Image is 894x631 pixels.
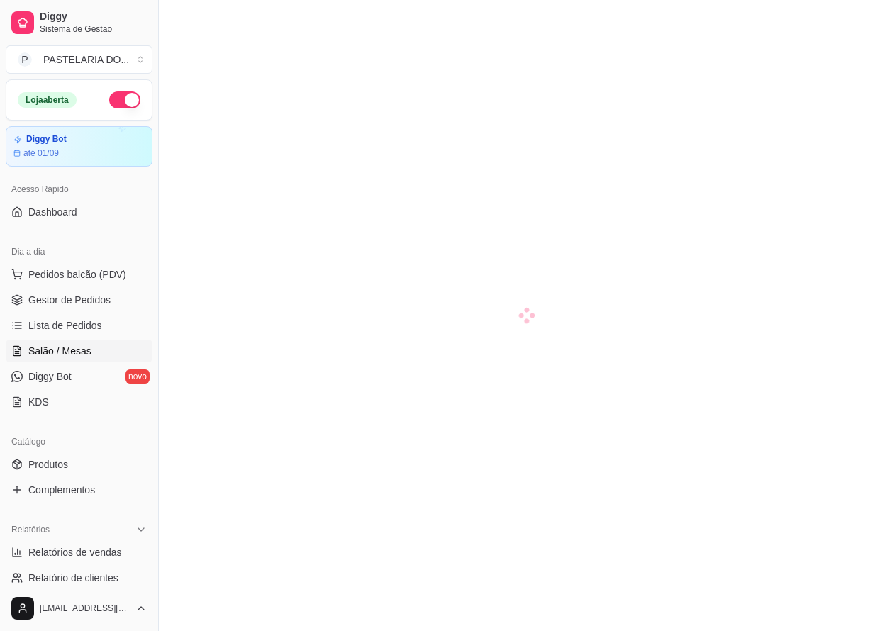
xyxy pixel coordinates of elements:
span: [EMAIL_ADDRESS][DOMAIN_NAME] [40,603,130,614]
span: Complementos [28,483,95,497]
a: Relatórios de vendas [6,541,152,564]
a: Produtos [6,453,152,476]
a: Diggy Botnovo [6,365,152,388]
div: Dia a dia [6,240,152,263]
a: Dashboard [6,201,152,223]
span: Pedidos balcão (PDV) [28,267,126,281]
a: KDS [6,391,152,413]
span: Sistema de Gestão [40,23,147,35]
a: Complementos [6,479,152,501]
button: [EMAIL_ADDRESS][DOMAIN_NAME] [6,591,152,625]
button: Pedidos balcão (PDV) [6,263,152,286]
div: Acesso Rápido [6,178,152,201]
span: Relatórios de vendas [28,545,122,559]
span: Salão / Mesas [28,344,91,358]
span: Dashboard [28,205,77,219]
a: Gestor de Pedidos [6,289,152,311]
span: Relatório de clientes [28,571,118,585]
span: Diggy Bot [28,369,72,384]
a: Salão / Mesas [6,340,152,362]
span: Relatórios [11,524,50,535]
a: Diggy Botaté 01/09 [6,126,152,167]
button: Alterar Status [109,91,140,108]
a: Relatório de clientes [6,566,152,589]
button: Select a team [6,45,152,74]
span: Produtos [28,457,68,471]
span: KDS [28,395,49,409]
article: Diggy Bot [26,134,67,145]
span: Lista de Pedidos [28,318,102,333]
a: Lista de Pedidos [6,314,152,337]
a: DiggySistema de Gestão [6,6,152,40]
span: P [18,52,32,67]
article: até 01/09 [23,147,59,159]
div: Catálogo [6,430,152,453]
span: Gestor de Pedidos [28,293,111,307]
span: Diggy [40,11,147,23]
div: Loja aberta [18,92,77,108]
div: PASTELARIA DO ... [43,52,129,67]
